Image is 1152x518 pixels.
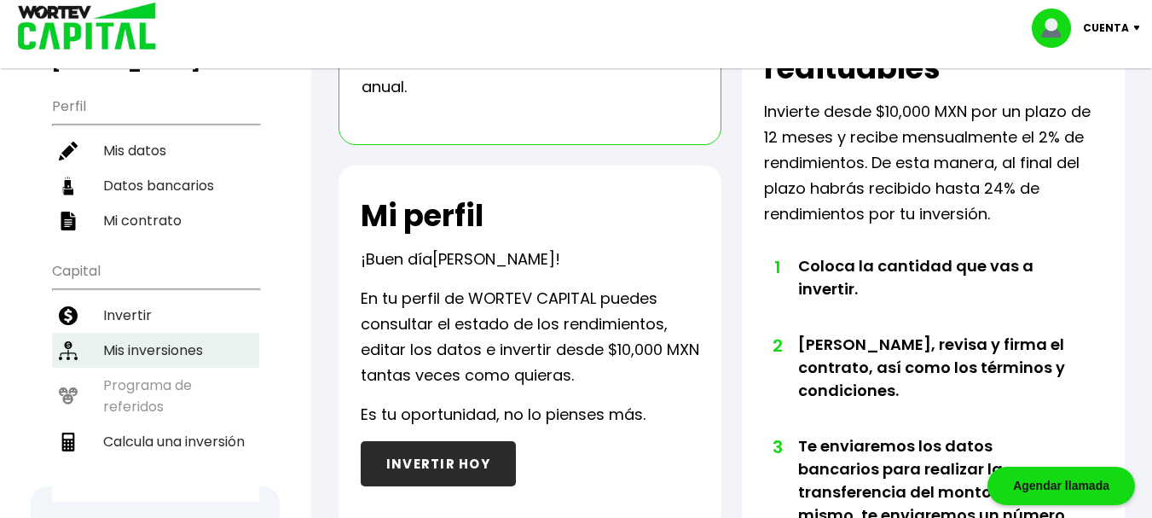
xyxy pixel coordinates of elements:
[764,99,1103,227] p: Invierte desde $10,000 MXN por un plazo de 12 meses y recibe mensualmente el 2% de rendimientos. ...
[361,199,483,233] h2: Mi perfil
[52,298,259,333] a: Invertir
[52,424,259,459] a: Calcula una inversión
[1032,9,1083,48] img: profile-image
[59,433,78,451] img: calculadora-icon.17d418c4.svg
[52,203,259,238] a: Mi contrato
[59,341,78,360] img: inversiones-icon.6695dc30.svg
[773,434,781,460] span: 3
[52,31,259,73] h3: Buen día,
[59,212,78,230] img: contrato-icon.f2db500c.svg
[59,142,78,160] img: editar-icon.952d3147.svg
[52,333,259,368] a: Mis inversiones
[52,252,259,502] ul: Capital
[52,168,259,203] a: Datos bancarios
[798,333,1068,434] li: [PERSON_NAME], revisa y firma el contrato, así como los términos y condiciones.
[432,248,555,270] span: [PERSON_NAME]
[59,177,78,195] img: datos-icon.10cf9172.svg
[773,254,781,280] span: 1
[987,467,1135,505] div: Agendar llamada
[52,133,259,168] a: Mis datos
[1083,15,1129,41] p: Cuenta
[361,286,699,388] p: En tu perfil de WORTEV CAPITAL puedes consultar el estado de los rendimientos, editar los datos e...
[361,441,516,486] button: INVERTIR HOY
[1129,26,1152,31] img: icon-down
[798,254,1068,333] li: Coloca la cantidad que vas a invertir.
[361,402,645,428] p: Es tu oportunidad, no lo pienses más.
[52,87,259,238] ul: Perfil
[773,333,781,358] span: 2
[361,247,560,272] p: ¡Buen día !
[59,306,78,325] img: invertir-icon.b3b967d7.svg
